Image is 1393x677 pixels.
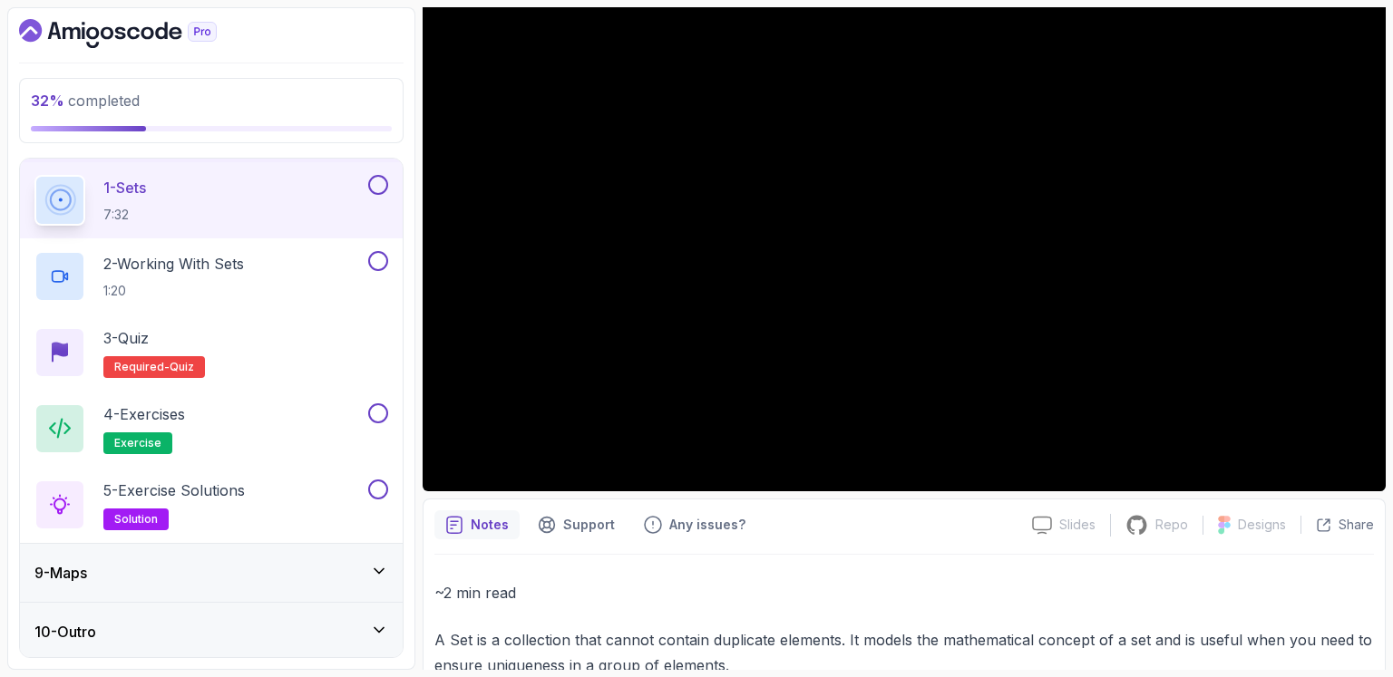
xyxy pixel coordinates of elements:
[434,580,1374,605] p: ~2 min read
[1300,516,1374,534] button: Share
[114,436,161,450] span: exercise
[34,403,388,454] button: 4-Exercisesexercise
[114,512,158,527] span: solution
[103,403,185,425] p: 4 - Exercises
[34,175,388,226] button: 1-Sets7:32
[1238,516,1286,534] p: Designs
[34,251,388,302] button: 2-Working With Sets1:20
[170,360,194,374] span: quiz
[19,19,258,48] a: Dashboard
[34,562,87,584] h3: 9 - Maps
[103,206,146,224] p: 7:32
[1339,516,1374,534] p: Share
[1059,516,1096,534] p: Slides
[34,479,388,530] button: 5-Exercise Solutionssolution
[103,253,244,275] p: 2 - Working With Sets
[103,327,149,349] p: 3 - Quiz
[103,282,244,300] p: 1:20
[103,177,146,198] p: 1 - Sets
[34,327,388,378] button: 3-QuizRequired-quiz
[20,603,403,661] button: 10-Outro
[31,92,140,110] span: completed
[1155,516,1188,534] p: Repo
[114,360,170,374] span: Required-
[103,479,245,501] p: 5 - Exercise Solutions
[34,621,96,643] h3: 10 - Outro
[31,92,64,110] span: 32 %
[20,544,403,602] button: 9-Maps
